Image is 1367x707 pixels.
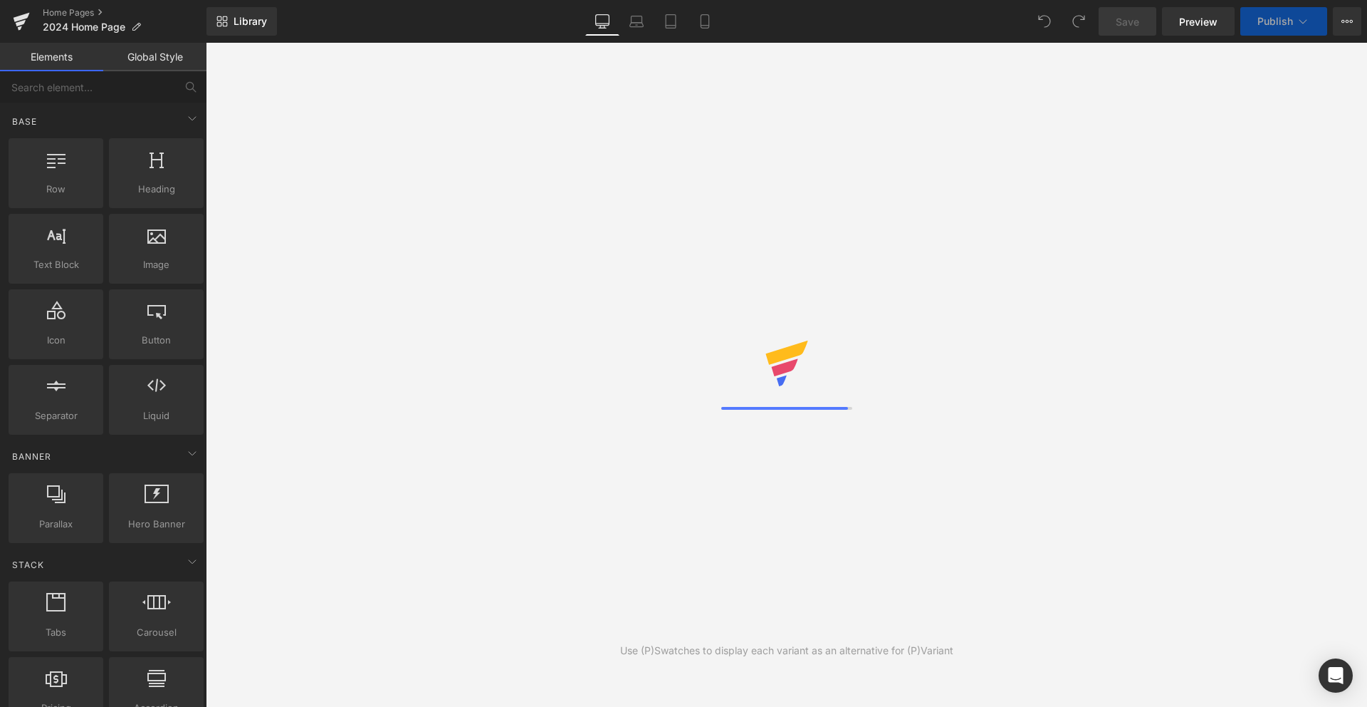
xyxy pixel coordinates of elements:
span: Stack [11,558,46,572]
span: Button [113,333,199,348]
button: Redo [1064,7,1093,36]
span: Text Block [13,257,99,272]
a: Preview [1162,7,1235,36]
span: Icon [13,333,99,348]
span: 2024 Home Page [43,21,125,33]
a: New Library [206,7,277,36]
a: Laptop [619,7,654,36]
button: More [1333,7,1361,36]
span: Separator [13,408,99,423]
span: Carousel [113,625,199,640]
div: Use (P)Swatches to display each variant as an alternative for (P)Variant [620,643,953,659]
span: Image [113,257,199,272]
a: Home Pages [43,7,206,19]
div: Open Intercom Messenger [1319,659,1353,693]
span: Liquid [113,408,199,423]
button: Undo [1030,7,1059,36]
span: Tabs [13,625,99,640]
span: Heading [113,182,199,197]
span: Save [1116,14,1139,29]
span: Publish [1257,16,1293,27]
a: Mobile [688,7,722,36]
span: Hero Banner [113,517,199,532]
span: Parallax [13,517,99,532]
button: Publish [1240,7,1327,36]
span: Base [11,115,38,128]
span: Library [234,15,267,28]
a: Tablet [654,7,688,36]
span: Preview [1179,14,1217,29]
a: Global Style [103,43,206,71]
a: Desktop [585,7,619,36]
span: Banner [11,450,53,463]
span: Row [13,182,99,197]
